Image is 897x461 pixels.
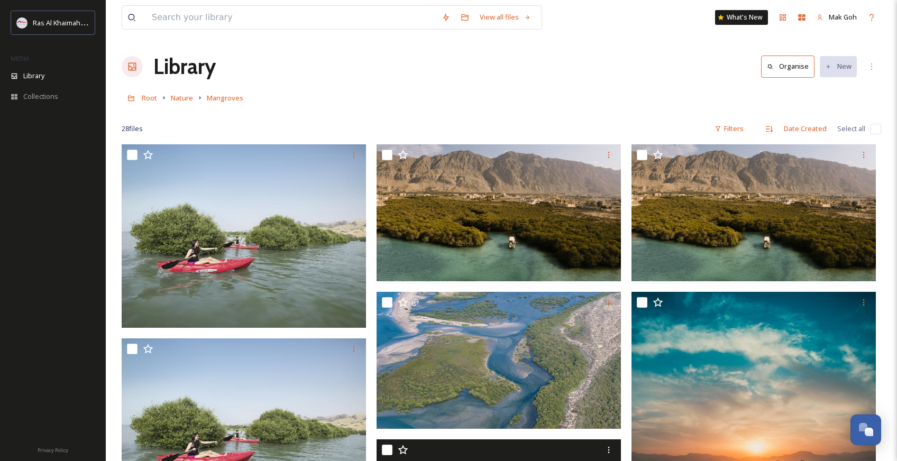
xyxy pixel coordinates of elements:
[850,414,881,445] button: Open Chat
[811,7,862,27] a: Mak Goh
[377,144,621,281] img: Al Rams - Suwaidi Pearl farm_RAK.PNG
[715,10,768,25] a: What's New
[631,144,876,281] img: Al Rams - Suwaidi Pearl farm RAK.PNG
[474,7,536,27] a: View all files
[142,93,157,103] span: Root
[142,91,157,104] a: Root
[207,93,243,103] span: Mangroves
[122,144,366,328] img: RAK Mangrove Kayaking_.jpg
[11,54,29,62] span: MEDIA
[33,17,182,27] span: Ras Al Khaimah Tourism Development Authority
[761,56,814,77] button: Organise
[207,91,243,104] a: Mangroves
[17,17,28,28] img: Logo_RAKTDA_RGB-01.png
[23,91,58,102] span: Collections
[38,447,68,454] span: Privacy Policy
[829,12,857,22] span: Mak Goh
[153,51,216,82] a: Library
[709,118,749,139] div: Filters
[377,292,621,429] img: Anantara Mina Al Arab Ras Al Khaimah Resort Exterior View Aerial Mangroves.tif
[122,124,143,134] span: 28 file s
[820,56,857,77] button: New
[147,6,436,29] input: Search your library
[171,91,193,104] a: Nature
[23,71,44,81] span: Library
[761,56,820,77] a: Organise
[837,124,865,134] span: Select all
[779,118,832,139] div: Date Created
[171,93,193,103] span: Nature
[38,443,68,456] a: Privacy Policy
